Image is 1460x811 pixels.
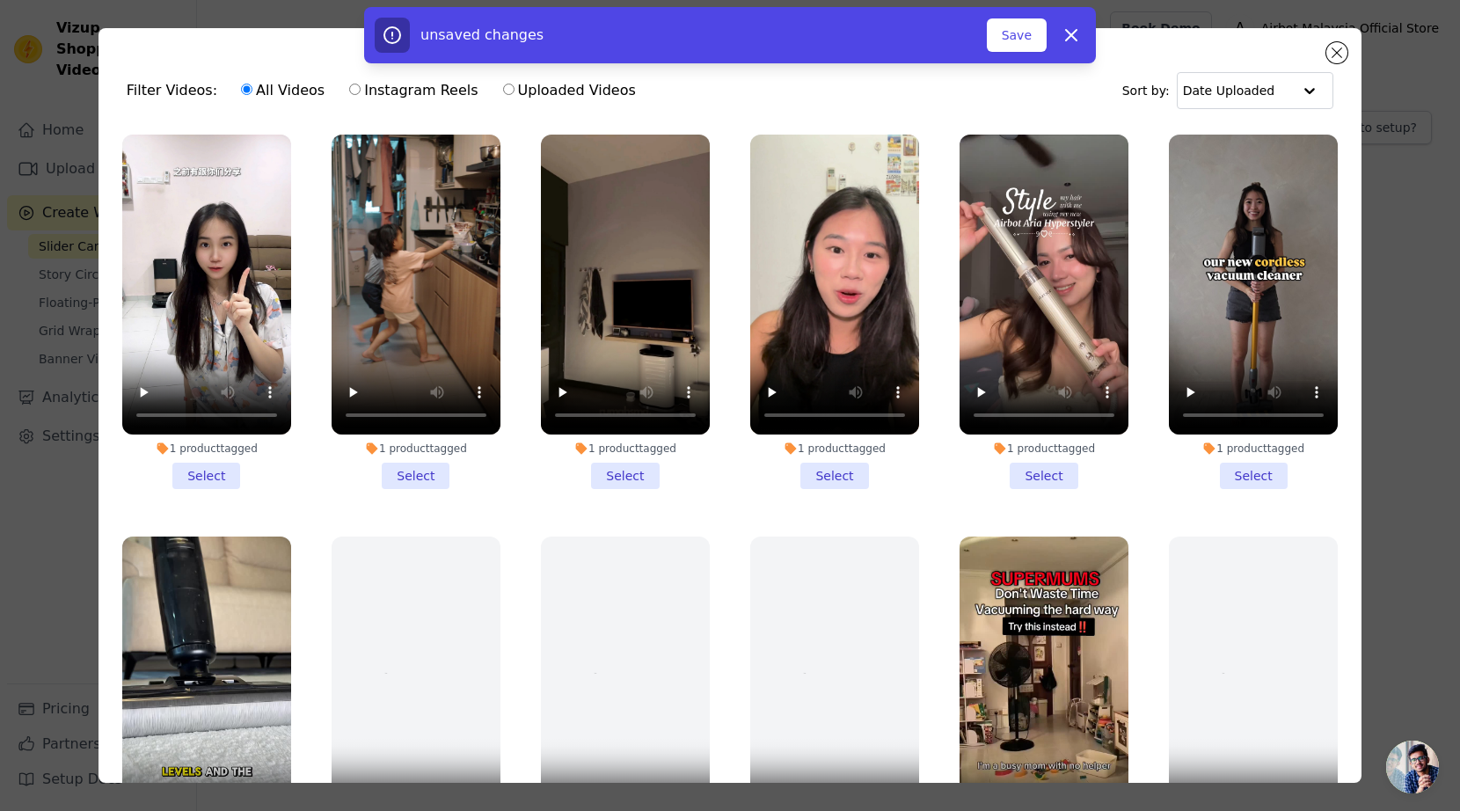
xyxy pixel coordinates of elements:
[541,442,710,456] div: 1 product tagged
[420,26,544,43] span: unsaved changes
[960,442,1128,456] div: 1 product tagged
[502,79,637,102] label: Uploaded Videos
[987,18,1047,52] button: Save
[332,442,500,456] div: 1 product tagged
[240,79,325,102] label: All Videos
[1122,72,1334,109] div: Sort by:
[1169,442,1338,456] div: 1 product tagged
[122,442,291,456] div: 1 product tagged
[750,442,919,456] div: 1 product tagged
[1386,741,1439,793] div: Open chat
[127,70,646,111] div: Filter Videos:
[348,79,478,102] label: Instagram Reels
